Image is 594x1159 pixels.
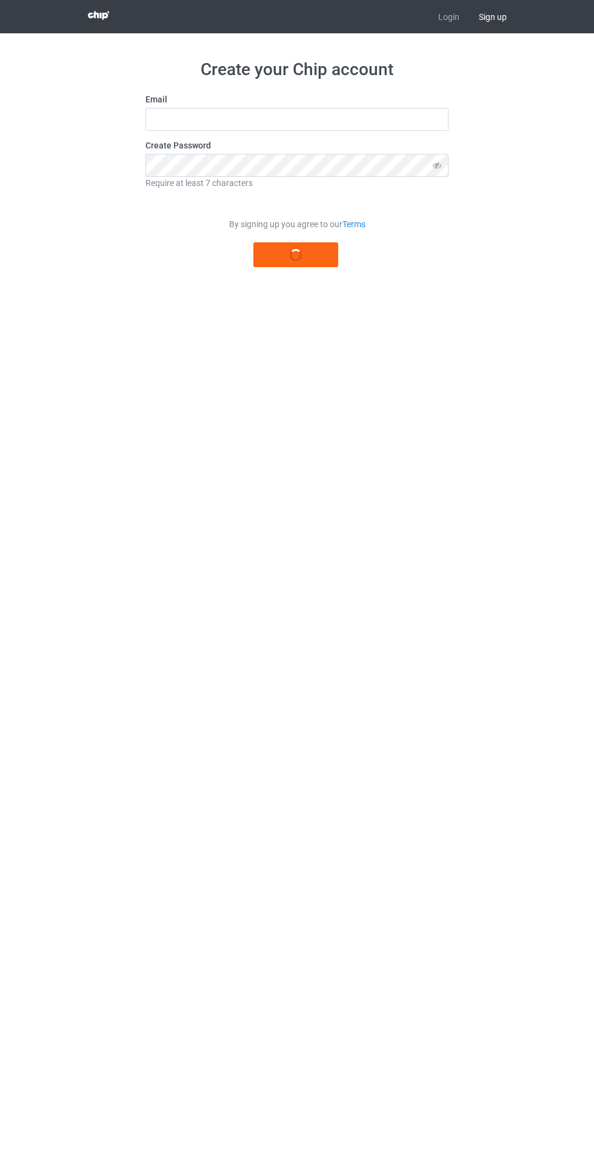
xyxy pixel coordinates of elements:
[145,59,449,81] h1: Create your Chip account
[145,218,449,230] div: By signing up you agree to our
[342,219,365,229] a: Terms
[145,139,449,151] label: Create Password
[145,93,449,105] label: Email
[88,11,109,20] img: 3d383065fc803cdd16c62507c020ddf8.png
[253,242,338,267] button: Register
[145,177,449,189] div: Require at least 7 characters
